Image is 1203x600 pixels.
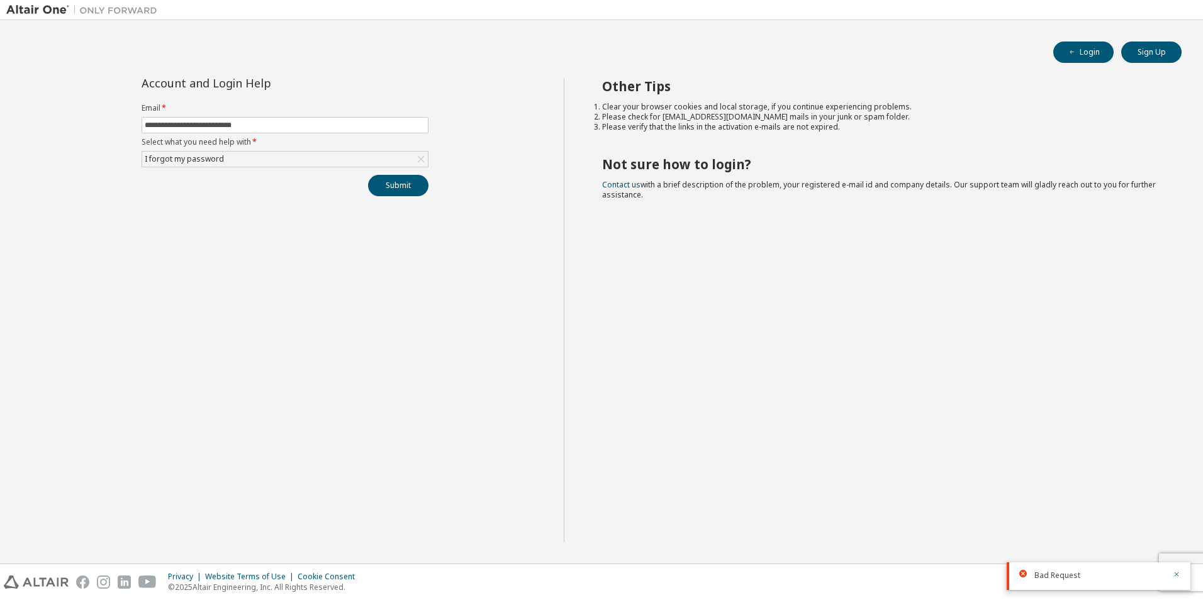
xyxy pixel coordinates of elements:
img: Altair One [6,4,164,16]
button: Sign Up [1121,42,1182,63]
h2: Not sure how to login? [602,156,1160,172]
button: Login [1053,42,1114,63]
img: instagram.svg [97,575,110,589]
div: Account and Login Help [142,78,371,88]
div: I forgot my password [143,152,226,166]
img: linkedin.svg [118,575,131,589]
li: Please verify that the links in the activation e-mails are not expired. [602,122,1160,132]
a: Contact us [602,179,641,190]
p: © 2025 Altair Engineering, Inc. All Rights Reserved. [168,582,362,592]
img: youtube.svg [138,575,157,589]
div: Cookie Consent [298,572,362,582]
li: Clear your browser cookies and local storage, if you continue experiencing problems. [602,102,1160,112]
div: I forgot my password [142,152,428,167]
div: Website Terms of Use [205,572,298,582]
img: facebook.svg [76,575,89,589]
button: Submit [368,175,428,196]
li: Please check for [EMAIL_ADDRESS][DOMAIN_NAME] mails in your junk or spam folder. [602,112,1160,122]
label: Email [142,103,428,113]
img: altair_logo.svg [4,575,69,589]
label: Select what you need help with [142,137,428,147]
h2: Other Tips [602,78,1160,94]
span: with a brief description of the problem, your registered e-mail id and company details. Our suppo... [602,179,1156,200]
span: Bad Request [1034,570,1080,581]
div: Privacy [168,572,205,582]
